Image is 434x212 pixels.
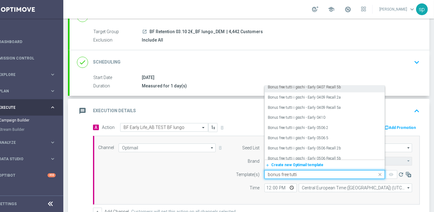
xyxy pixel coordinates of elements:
[398,171,404,178] i: refresh
[93,108,136,114] h2: Execution Details
[50,72,56,77] i: keyboard_arrow_right
[268,92,381,103] div: Bonus free tutti i giochi - Early 0409 Recall 2a
[77,57,88,68] i: done
[236,172,260,177] label: Template(s)
[268,103,381,113] div: Bonus free tutti i giochi - Early 0409 Recall 5a
[93,83,142,89] label: Duration
[328,6,335,13] span: school
[384,124,418,131] button: Add Promotion
[268,135,329,141] label: Bonus free tutti i giochi - Early 0506 5
[102,125,115,130] label: Action
[142,37,417,43] div: Include All
[142,74,417,81] div: [DATE]
[265,163,271,167] i: add_new
[77,105,422,117] div: message Execution Details keyboard_arrow_up
[226,29,263,35] span: | 4,442 Customers
[150,29,225,35] span: BF Retention 03.10 2€_BF lungo_DEM
[268,143,381,153] div: Bonus free tutti i giochi - Early 0506 Recall 2b
[120,123,208,132] ng-select: BF Early Life_AB TEST BF lungo
[412,106,421,116] i: keyboard_arrow_up
[250,185,260,191] label: Time
[411,56,422,68] button: keyboard_arrow_down
[50,139,56,145] i: keyboard_arrow_right
[406,184,412,192] i: arrow_drop_down
[93,38,142,43] label: Exclusion
[209,144,215,152] i: arrow_drop_down
[409,6,415,13] span: keyboard_arrow_down
[93,75,142,81] label: Start Date
[93,29,142,35] label: Target Group
[268,153,381,164] div: Bonus free tutti i giochi - Early 0506 Recall 5b
[299,183,412,192] input: Select time zone
[93,59,120,65] h2: Scheduling
[271,163,324,167] span: Create new Optimail template
[77,56,422,68] div: done Scheduling keyboard_arrow_down
[50,88,56,94] i: keyboard_arrow_right
[268,113,381,123] div: Bonus free tutti i giochi - Early 0410
[268,115,326,120] label: Bonus free tutti i giochi - Early 0410
[379,5,416,14] a: [PERSON_NAME]keyboard_arrow_down
[119,144,216,152] input: Select channel
[397,170,405,179] button: refresh
[242,145,260,151] label: Seed List
[268,105,341,110] label: Bonus free tutti i giochi - Early 0409 Recall 5a
[412,58,421,67] i: keyboard_arrow_down
[268,146,341,151] label: Bonus free tutti i giochi - Early 0506 Recall 2b
[268,123,381,133] div: Bonus free tutti i giochi - Early 0506 2
[77,105,88,117] i: message
[416,3,428,15] div: sp
[406,157,412,165] i: arrow_drop_down
[93,125,99,130] span: A
[406,144,412,152] i: arrow_drop_down
[142,29,147,34] i: launch
[268,156,341,161] label: Bonus free tutti i giochi - Early 0506 Recall 5b
[265,161,382,168] button: add_newCreate new Optimail template
[98,145,114,150] label: Channel
[50,104,56,110] i: keyboard_arrow_right
[268,95,341,100] label: Bonus free tutti i giochi - Early 0409 Recall 2a
[268,133,381,143] div: Bonus free tutti i giochi - Early 0506 5
[50,156,56,162] i: keyboard_arrow_right
[268,82,381,92] div: Bonus free tutti i giochi - Early 0407 Recall 5b
[264,85,385,170] ng-dropdown-panel: Options list
[268,85,341,90] label: Bonus free tutti i giochi - Early 0407 Recall 5b
[268,125,329,130] label: Bonus free tutti i giochi - Early 0506 2
[48,173,56,177] div: +10
[411,105,422,117] button: keyboard_arrow_up
[142,83,417,89] div: Measured for 1 day(s)
[248,159,260,164] label: Brand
